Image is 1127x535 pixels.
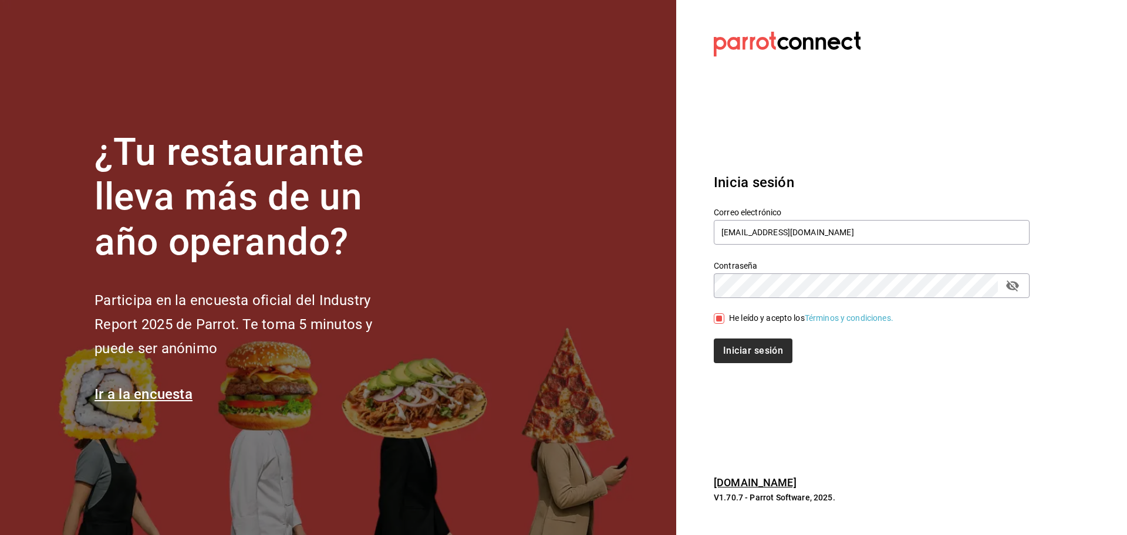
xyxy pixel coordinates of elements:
[714,476,797,489] a: [DOMAIN_NAME]
[805,313,893,323] a: Términos y condiciones.
[1003,276,1023,296] button: passwordField
[714,261,1030,269] label: Contraseña
[95,386,193,402] a: Ir a la encuesta
[95,130,411,265] h1: ¿Tu restaurante lleva más de un año operando?
[95,289,411,360] h2: Participa en la encuesta oficial del Industry Report 2025 de Parrot. Te toma 5 minutos y puede se...
[714,208,1030,216] label: Correo electrónico
[714,220,1030,245] input: Ingresa tu correo electrónico
[714,492,1030,503] p: V1.70.7 - Parrot Software, 2025.
[729,312,893,324] div: He leído y acepto los
[714,338,792,363] button: Iniciar sesión
[714,172,1030,193] h3: Inicia sesión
